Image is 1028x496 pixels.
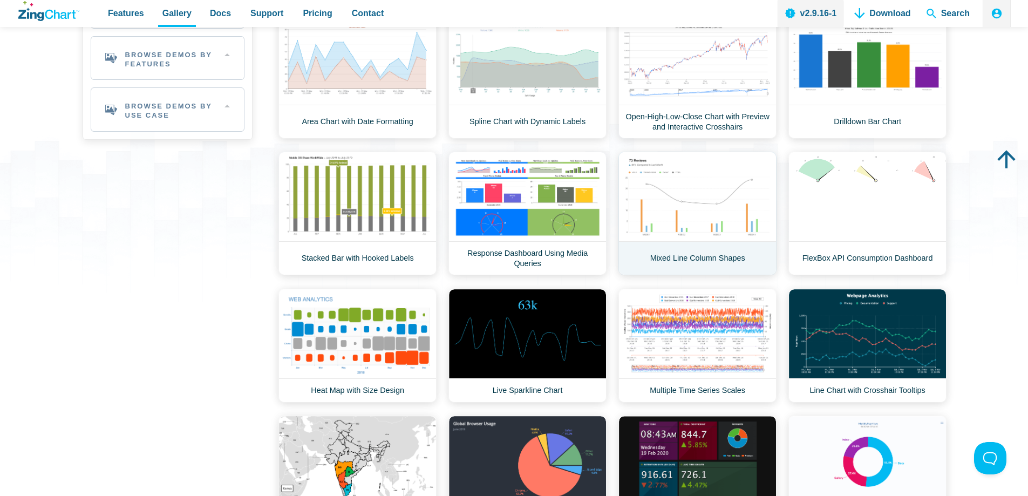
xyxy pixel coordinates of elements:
iframe: Toggle Customer Support [974,442,1006,474]
a: Mixed Line Column Shapes [618,152,777,275]
a: Stacked Bar with Hooked Labels [278,152,437,275]
span: Features [108,6,144,21]
a: Drilldown Bar Chart [788,15,947,139]
h2: Browse Demos By Features [91,37,244,80]
a: Response Dashboard Using Media Queries [448,152,607,275]
a: Spline Chart with Dynamic Labels [448,15,607,139]
a: Open-High-Low-Close Chart with Preview and Interactive Crosshairs [618,15,777,139]
a: Heat Map with Size Design [278,289,437,403]
span: Docs [210,6,231,21]
a: ZingChart Logo. Click to return to the homepage [18,1,79,21]
a: Line Chart with Crosshair Tooltips [788,289,947,403]
span: Support [250,6,283,21]
span: Contact [352,6,384,21]
span: Pricing [303,6,332,21]
h2: Browse Demos By Use Case [91,88,244,131]
span: Gallery [162,6,192,21]
a: FlexBox API Consumption Dashboard [788,152,947,275]
a: Area Chart with Date Formatting [278,15,437,139]
a: Live Sparkline Chart [448,289,607,403]
a: Multiple Time Series Scales [618,289,777,403]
